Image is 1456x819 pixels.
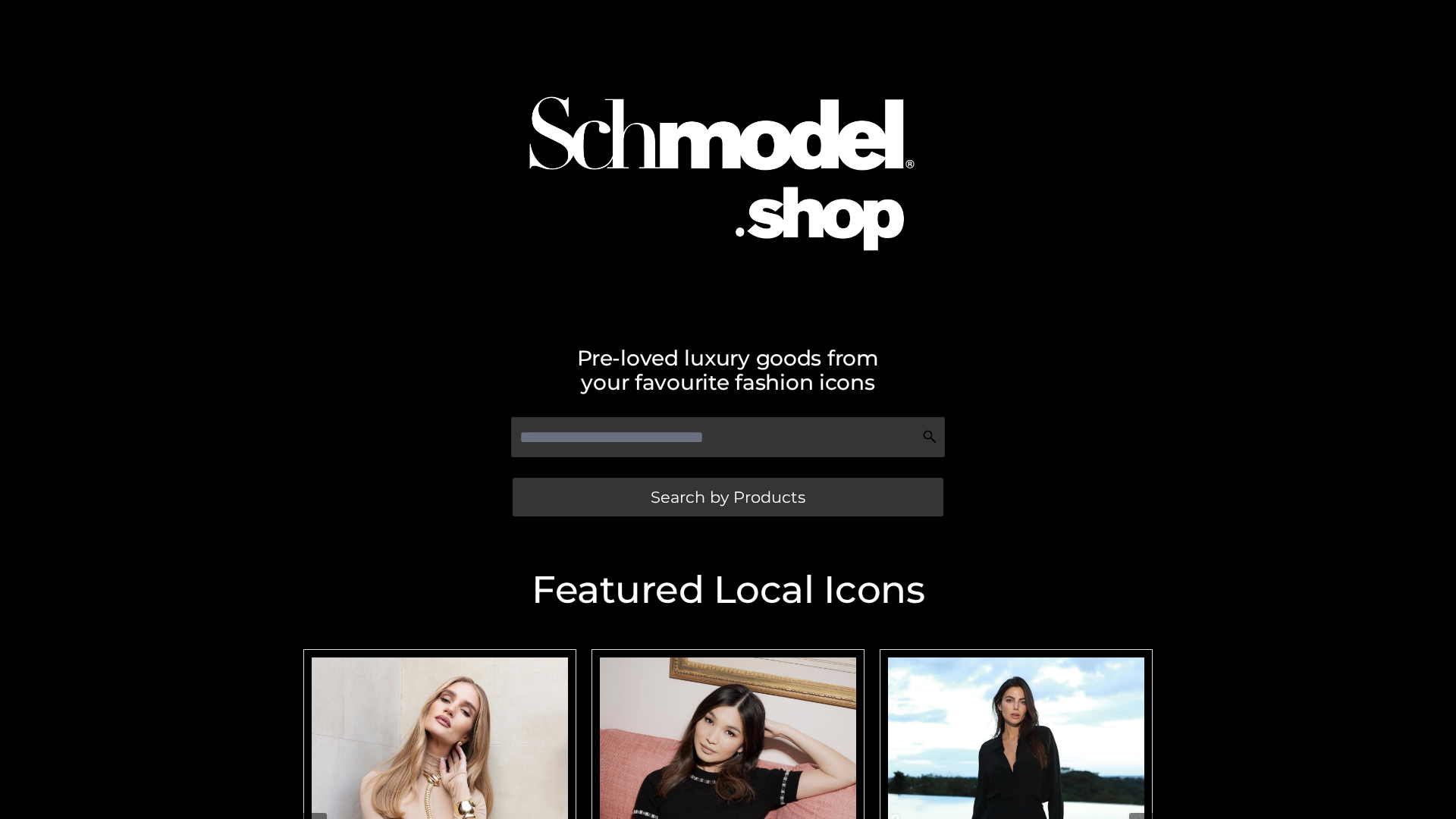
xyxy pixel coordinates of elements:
img: Search Icon [922,429,937,444]
span: Search by Products [651,489,805,505]
h2: Pre-loved luxury goods from your favourite fashion icons [296,346,1160,394]
a: Search by Products [513,478,943,516]
h2: Featured Local Icons​ [296,571,1160,609]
